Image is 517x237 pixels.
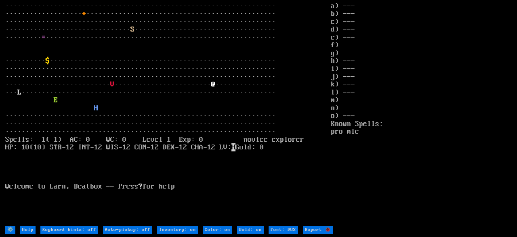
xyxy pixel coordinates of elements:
font: V [110,80,114,88]
mark: H [231,143,235,151]
font: + [82,10,86,18]
font: L [17,88,21,96]
font: = [42,34,46,42]
font: E [54,96,58,104]
input: Auto-pickup: off [103,226,152,234]
input: Keyboard hints: off [40,226,98,234]
input: Report 🐞 [303,226,333,234]
input: Font: DOS [269,226,298,234]
larn: ··································································· ··················· ·········... [5,2,331,225]
font: S [130,25,135,34]
b: ? [139,182,143,191]
input: Color: on [203,226,232,234]
font: $ [46,57,50,65]
input: Help [20,226,36,234]
font: @ [211,80,215,88]
stats: a) --- b) --- c) --- d) --- e) --- f) --- g) --- h) --- i) --- j) --- k) --- l) --- m) --- n) ---... [331,2,512,225]
input: Bold: on [237,226,264,234]
font: H [94,104,98,112]
input: ⚙️ [5,226,15,234]
input: Inventory: on [157,226,198,234]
